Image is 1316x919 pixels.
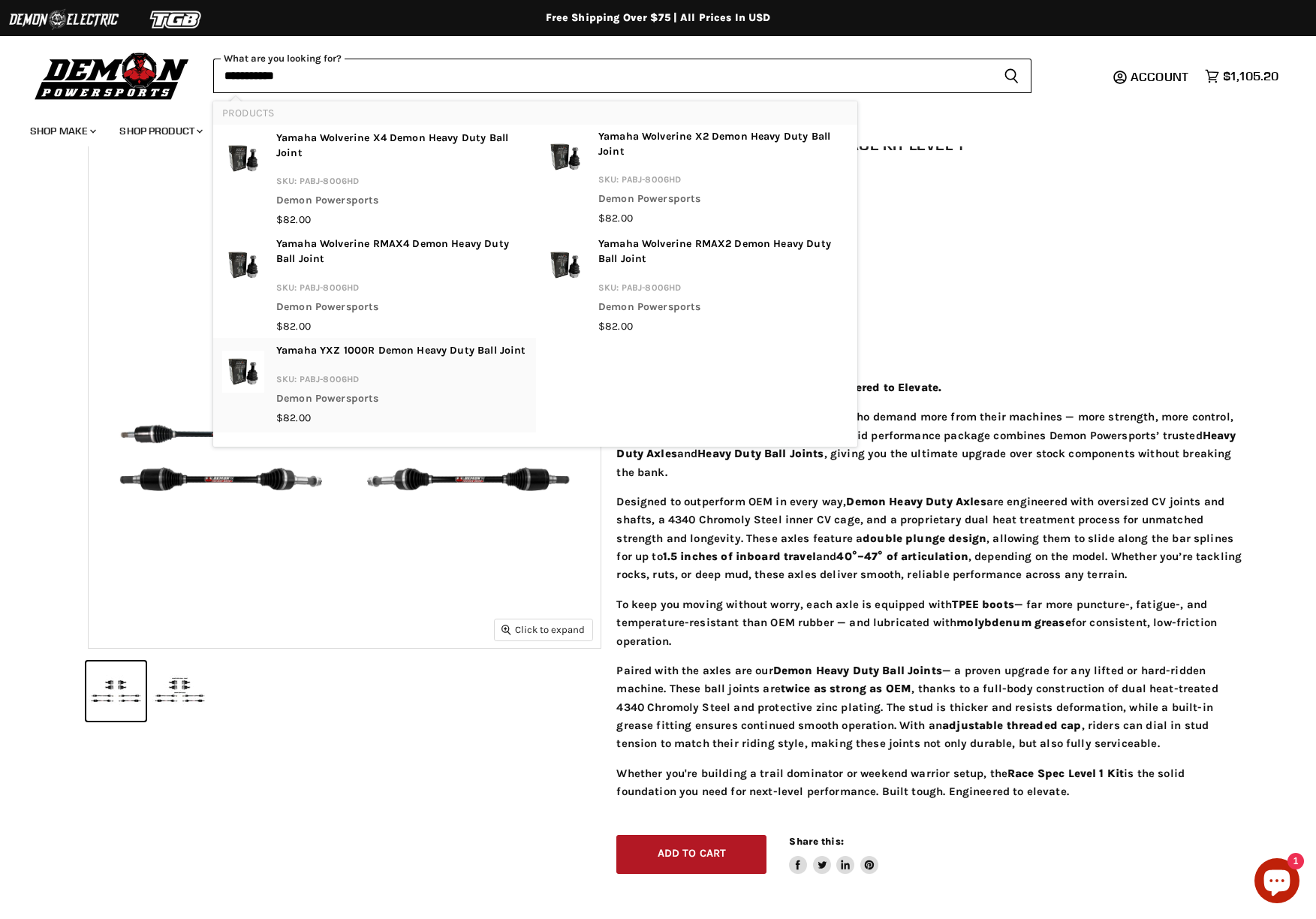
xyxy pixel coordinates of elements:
[616,764,1244,801] p: Whether you're building a trail dominator or weekend warrior setup, the is the solid foundation y...
[1007,767,1124,780] b: Race Spec Level 1 Kit
[616,493,1244,584] p: Designed to outperform OEM in every way, are engineered with oversized CV joints and shafts, a 43...
[213,59,1031,93] form: Product
[616,835,766,875] button: Add to cart
[535,232,857,339] li: products: Yamaha Wolverine RMAX2 Demon Heavy Duty Ball Joint
[213,339,535,432] li: products: Yamaha YXZ 1000R Demon Heavy Duty Ball Joint
[616,294,1244,349] div: 2 x PAXL-8018HD | Demon Heavy Duty Axle 2 x PAXL-8019HD | Demon Heavy Duty Axle 4 x PABJ-8006HD |...
[222,237,264,292] img: Yamaha Wolverine RMAX4 Demon Heavy Duty Ball Joint
[781,682,911,695] b: twice as strong as OEM
[276,300,526,319] p: Demon Powersports
[276,237,526,271] p: Yamaha Wolverine RMAX4 Demon Heavy Duty Ball Joint
[836,550,968,563] b: 40°–47° of articulation
[222,343,264,399] img: Yamaha YXZ 1000R Demon Heavy Duty Ball Joint
[19,116,105,146] a: Shop Make
[30,49,194,102] img: Demon Powersports
[663,550,816,563] b: 1.5 inches of inboard travel
[535,125,857,231] li: products: Yamaha Wolverine X2 Demon Heavy Duty Ball Joint
[150,661,209,721] button: Yahama YXZ, 2016-2024, Race Kit Level 1 thumbnail
[213,101,857,447] div: Products
[616,135,1244,154] h1: Yahama YXZ, [DATE]-[DATE], Race Kit Level 1
[276,372,526,391] p: SKU: PABJ-8006HD
[992,59,1031,93] button: Search
[501,624,585,635] span: Click to expand
[213,59,992,93] input: When autocomplete results are available use up and down arrows to review and enter to select
[598,280,848,300] p: SKU: PABJ-8006HD
[276,193,526,212] p: Demon Powersports
[58,11,1259,25] div: Free Shipping Over $75 | All Prices In USD
[598,129,848,164] p: Yamaha Wolverine X2 Demon Heavy Duty Ball Joint
[789,835,878,875] aside: Share this:
[616,173,1244,189] span: Rated 0.0 out of 5 stars 0 reviews
[952,598,1014,611] b: TPEE boots
[616,408,1244,481] p: The is built for riders who demand more from their machines — more strength, more control, and mo...
[598,320,633,333] span: $82.00
[658,847,727,860] span: Add to cart
[598,300,848,319] p: Demon Powersports
[276,173,526,193] p: SKU: PABJ-8006HD
[544,129,848,227] a: Yamaha Wolverine X2 Demon Heavy Duty Ball Joint Yamaha Wolverine X2 Demon Heavy Duty Ball Joint S...
[1197,65,1286,87] a: $1,105.20
[598,237,848,271] p: Yamaha Wolverine RMAX2 Demon Heavy Duty Ball Joint
[544,237,848,334] a: Yamaha Wolverine RMAX2 Demon Heavy Duty Ball Joint Yamaha Wolverine RMAX2 Demon Heavy Duty Ball J...
[108,116,212,146] a: Shop Product
[616,661,1244,753] p: Paired with the axles are our — a proven upgrade for any lifted or hard-ridden machine. These bal...
[120,5,233,34] img: TGB Logo 2
[598,172,848,191] p: SKU: PABJ-8006HD
[598,212,633,224] span: $82.00
[8,5,120,34] img: Demon Electric Logo 2
[276,280,526,300] p: SKU: PABJ-8006HD
[863,532,986,545] b: double plunge design
[276,343,526,363] p: Yamaha YXZ 1000R Demon Heavy Duty Ball Joint
[1124,70,1197,83] a: Account
[222,131,264,186] img: Yamaha Wolverine X4 Demon Heavy Duty Ball Joint
[846,495,986,508] b: Demon Heavy Duty Axles
[19,110,1275,146] ul: Main menu
[616,276,1244,294] div: This Race Kit Includes:
[495,619,592,640] button: Click to expand
[86,661,146,721] button: Yahama YXZ, 2016-2024, Race Kit Level 1 thumbnail
[222,343,526,426] a: Yamaha YXZ 1000R Demon Heavy Duty Ball Joint Yamaha YXZ 1000R Demon Heavy Duty Ball Joint SKU: PA...
[276,131,526,165] p: Yamaha Wolverine X4 Demon Heavy Duty Ball Joint
[213,101,857,125] li: Products
[89,136,601,648] img: Yahama YXZ, 2016-2024, Race Kit Level 1
[276,411,311,424] span: $82.00
[1131,69,1188,84] span: Account
[544,237,586,292] img: Yamaha Wolverine RMAX2 Demon Heavy Duty Ball Joint
[213,125,535,233] li: products: Yamaha Wolverine X4 Demon Heavy Duty Ball Joint
[789,836,843,847] span: Share this:
[598,191,848,211] p: Demon Powersports
[616,156,1244,173] div: by
[1250,858,1304,907] inbox-online-store-chat: Shopify online store chat
[213,232,535,339] li: products: Yamaha Wolverine RMAX4 Demon Heavy Duty Ball Joint
[222,237,526,334] a: Yamaha Wolverine RMAX4 Demon Heavy Duty Ball Joint Yamaha Wolverine RMAX4 Demon Heavy Duty Ball J...
[697,447,824,460] b: Heavy Duty Ball Joints
[773,664,942,677] b: Demon Heavy Duty Ball Joints
[1223,69,1278,83] span: $1,105.20
[956,616,1071,629] b: molybdenum grease
[616,595,1244,650] p: To keep you moving without worry, each axle is equipped with — far more puncture-, fatigue-, and ...
[276,391,526,411] p: Demon Powersports
[544,129,586,185] img: Yamaha Wolverine X2 Demon Heavy Duty Ball Joint
[276,320,311,333] span: $82.00
[942,719,1081,732] b: adjustable threaded cap
[276,213,311,226] span: $82.00
[222,131,526,228] a: Yamaha Wolverine X4 Demon Heavy Duty Ball Joint Yamaha Wolverine X4 Demon Heavy Duty Ball Joint S...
